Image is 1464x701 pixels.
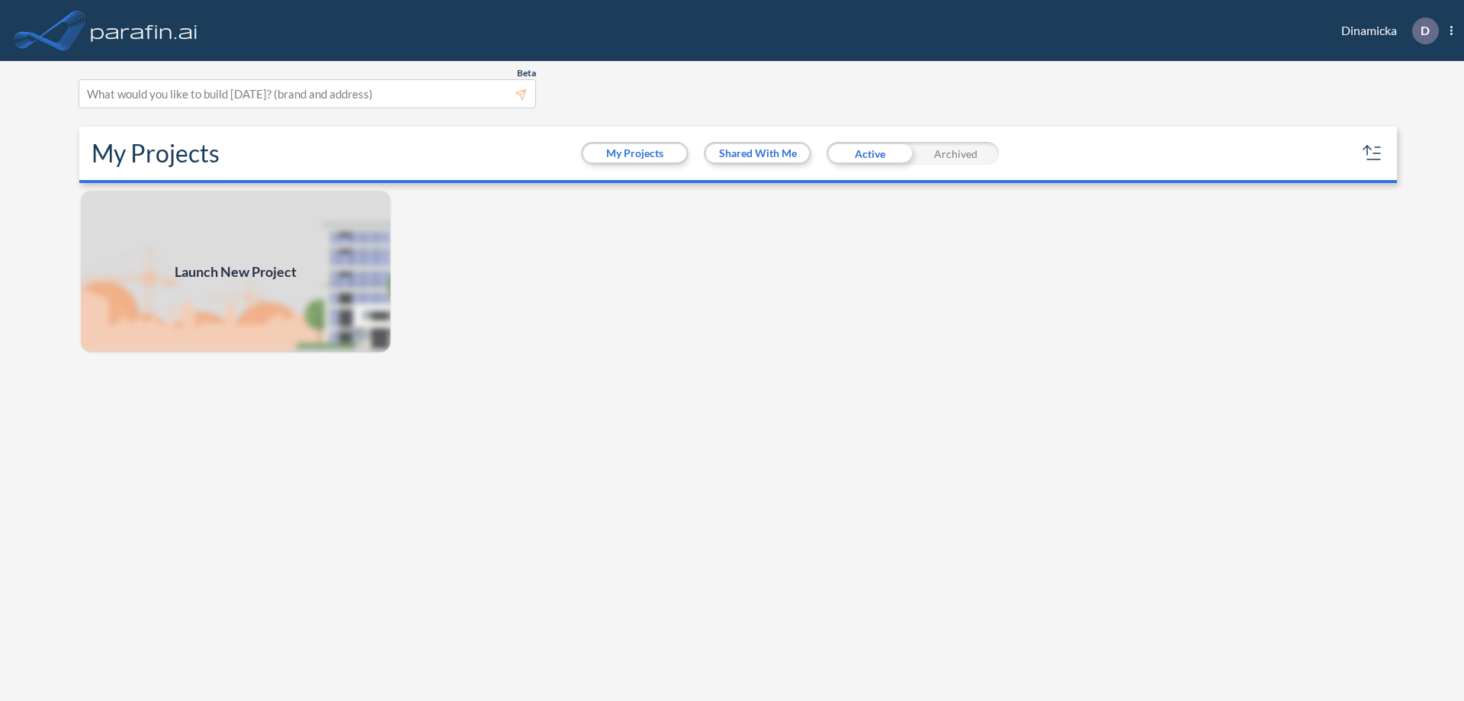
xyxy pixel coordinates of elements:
[91,139,220,168] h2: My Projects
[1318,18,1453,44] div: Dinamicka
[1360,141,1385,166] button: sort
[913,142,999,165] div: Archived
[79,189,392,354] img: add
[175,262,297,282] span: Launch New Project
[583,144,686,162] button: My Projects
[88,15,201,46] img: logo
[706,144,809,162] button: Shared With Me
[79,189,392,354] a: Launch New Project
[517,67,536,79] span: Beta
[1421,24,1430,37] p: D
[827,142,913,165] div: Active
